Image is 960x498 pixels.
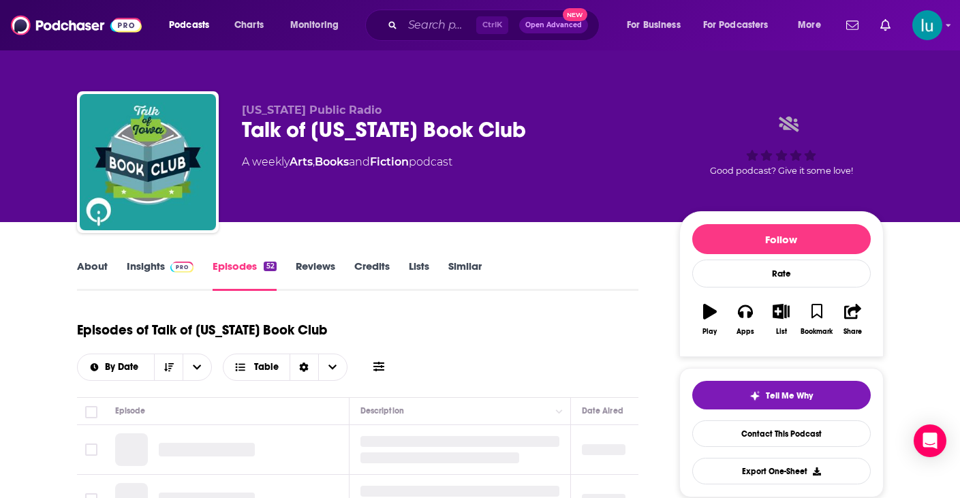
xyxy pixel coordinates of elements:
div: Play [702,328,717,336]
div: Sort Direction [290,354,318,380]
span: By Date [105,362,143,372]
button: open menu [183,354,211,380]
button: List [763,295,799,344]
span: and [349,155,370,168]
a: InsightsPodchaser Pro [127,260,194,291]
a: Books [315,155,349,168]
button: Open AdvancedNew [519,17,588,33]
img: tell me why sparkle [749,390,760,401]
button: Play [692,295,728,344]
div: Description [360,403,404,419]
div: A weekly podcast [242,154,452,170]
span: Toggle select row [85,443,97,456]
span: Monitoring [290,16,339,35]
button: Choose View [223,354,347,381]
a: Arts [290,155,313,168]
button: Sort Direction [154,354,183,380]
span: New [563,8,587,21]
button: Follow [692,224,871,254]
span: [US_STATE] Public Radio [242,104,382,116]
span: For Podcasters [703,16,769,35]
img: Talk of Iowa Book Club [80,94,216,230]
div: Share [843,328,862,336]
div: Rate [692,260,871,287]
button: tell me why sparkleTell Me Why [692,381,871,409]
img: Podchaser - Follow, Share and Rate Podcasts [11,12,142,38]
button: Export One-Sheet [692,458,871,484]
span: , [313,155,315,168]
h1: Episodes of Talk of [US_STATE] Book Club [77,322,327,339]
a: Show notifications dropdown [875,14,896,37]
button: open menu [78,362,155,372]
a: Contact This Podcast [692,420,871,447]
div: List [776,328,787,336]
a: Similar [448,260,482,291]
span: Table [254,362,279,372]
span: Tell Me Why [766,390,813,401]
a: Reviews [296,260,335,291]
button: Bookmark [799,295,835,344]
div: Bookmark [801,328,833,336]
div: Apps [737,328,754,336]
button: open menu [788,14,838,36]
button: open menu [281,14,356,36]
a: Credits [354,260,390,291]
span: Good podcast? Give it some love! [710,166,853,176]
button: open menu [617,14,698,36]
button: Share [835,295,870,344]
a: Fiction [370,155,409,168]
a: Lists [409,260,429,291]
span: More [798,16,821,35]
button: open menu [159,14,227,36]
a: Episodes52 [213,260,276,291]
div: Open Intercom Messenger [914,424,946,457]
span: Logged in as lusodano [912,10,942,40]
div: Good podcast? Give it some love! [679,104,884,188]
button: Column Actions [551,403,568,420]
a: About [77,260,108,291]
h2: Choose List sort [77,354,213,381]
span: Ctrl K [476,16,508,34]
img: User Profile [912,10,942,40]
div: Search podcasts, credits, & more... [378,10,613,41]
button: Show profile menu [912,10,942,40]
img: Podchaser Pro [170,262,194,273]
a: Show notifications dropdown [841,14,864,37]
input: Search podcasts, credits, & more... [403,14,476,36]
button: open menu [694,14,788,36]
div: 52 [264,262,276,271]
span: Charts [234,16,264,35]
div: Date Aired [582,403,623,419]
span: Open Advanced [525,22,582,29]
a: Charts [226,14,272,36]
span: Podcasts [169,16,209,35]
div: Episode [115,403,146,419]
span: For Business [627,16,681,35]
button: Apps [728,295,763,344]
